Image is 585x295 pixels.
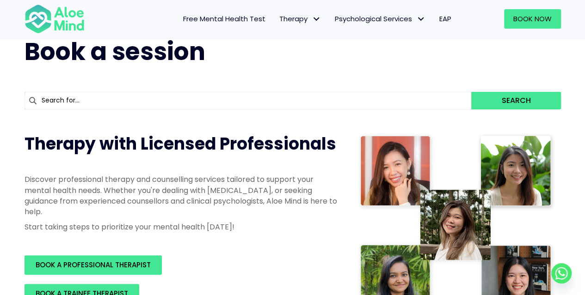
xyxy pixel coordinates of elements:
a: BOOK A PROFESSIONAL THERAPIST [25,255,162,275]
p: Discover professional therapy and counselling services tailored to support your mental health nee... [25,174,339,217]
span: Therapy [279,14,321,24]
span: EAP [439,14,451,24]
nav: Menu [97,9,458,29]
p: Start taking steps to prioritize your mental health [DATE]! [25,222,339,232]
button: Search [471,92,560,109]
span: Book a session [25,35,205,68]
img: Aloe mind Logo [25,4,85,34]
span: Therapy: submenu [310,12,323,26]
span: Psychological Services [335,14,425,24]
a: EAP [432,9,458,29]
span: Free Mental Health Test [183,14,265,24]
a: Book Now [504,9,561,29]
input: Search for... [25,92,472,109]
span: Therapy with Licensed Professionals [25,132,336,156]
span: Book Now [513,14,552,24]
span: Psychological Services: submenu [414,12,428,26]
a: Whatsapp [551,263,572,283]
a: Psychological ServicesPsychological Services: submenu [328,9,432,29]
a: Free Mental Health Test [176,9,272,29]
a: TherapyTherapy: submenu [272,9,328,29]
span: BOOK A PROFESSIONAL THERAPIST [36,260,151,270]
